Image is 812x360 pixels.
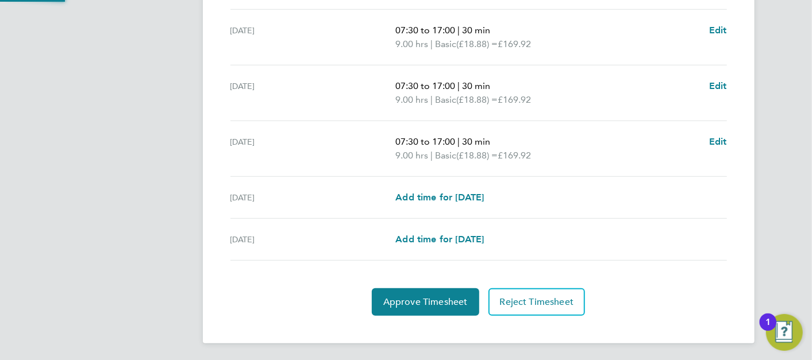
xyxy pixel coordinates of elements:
[430,150,433,161] span: |
[395,38,428,49] span: 9.00 hrs
[488,288,586,316] button: Reject Timesheet
[498,94,531,105] span: £169.92
[395,136,455,147] span: 07:30 to 17:00
[395,191,484,204] a: Add time for [DATE]
[456,150,498,161] span: (£18.88) =
[709,136,727,147] span: Edit
[230,135,396,162] div: [DATE]
[383,296,468,308] span: Approve Timesheet
[766,314,803,351] button: Open Resource Center, 1 new notification
[709,79,727,93] a: Edit
[395,80,455,91] span: 07:30 to 17:00
[462,25,490,36] span: 30 min
[457,80,460,91] span: |
[709,24,727,37] a: Edit
[395,150,428,161] span: 9.00 hrs
[230,24,396,51] div: [DATE]
[435,37,456,51] span: Basic
[709,80,727,91] span: Edit
[230,191,396,204] div: [DATE]
[395,192,484,203] span: Add time for [DATE]
[230,233,396,246] div: [DATE]
[435,149,456,162] span: Basic
[456,94,498,105] span: (£18.88) =
[498,38,531,49] span: £169.92
[765,322,771,337] div: 1
[230,79,396,107] div: [DATE]
[457,25,460,36] span: |
[709,135,727,149] a: Edit
[709,25,727,36] span: Edit
[395,233,484,246] a: Add time for [DATE]
[456,38,498,49] span: (£18.88) =
[395,94,428,105] span: 9.00 hrs
[457,136,460,147] span: |
[430,94,433,105] span: |
[395,25,455,36] span: 07:30 to 17:00
[430,38,433,49] span: |
[395,234,484,245] span: Add time for [DATE]
[498,150,531,161] span: £169.92
[462,136,490,147] span: 30 min
[372,288,479,316] button: Approve Timesheet
[500,296,574,308] span: Reject Timesheet
[462,80,490,91] span: 30 min
[435,93,456,107] span: Basic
